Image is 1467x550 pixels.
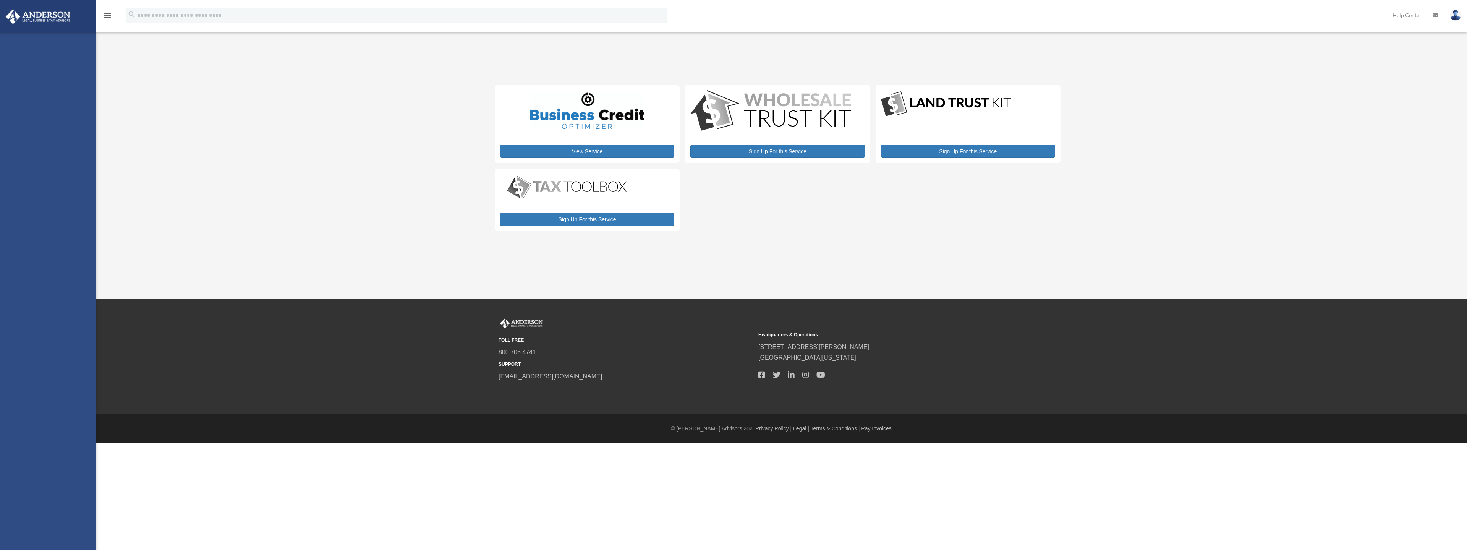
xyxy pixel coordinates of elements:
[793,425,809,432] a: Legal |
[690,145,865,158] a: Sign Up For this Service
[758,344,869,350] a: [STREET_ADDRESS][PERSON_NAME]
[3,9,73,24] img: Anderson Advisors Platinum Portal
[96,424,1467,433] div: © [PERSON_NAME] Advisors 2025
[499,318,544,328] img: Anderson Advisors Platinum Portal
[861,425,891,432] a: Pay Invoices
[499,360,753,368] small: SUPPORT
[690,90,851,133] img: WS-Trust-Kit-lgo-1.jpg
[881,90,1011,118] img: LandTrust_lgo-1.jpg
[758,331,1013,339] small: Headquarters & Operations
[500,174,634,201] img: taxtoolbox_new-1.webp
[103,11,112,20] i: menu
[1450,10,1461,21] img: User Pic
[128,10,136,19] i: search
[811,425,860,432] a: Terms & Conditions |
[103,13,112,20] a: menu
[500,145,674,158] a: View Service
[756,425,792,432] a: Privacy Policy |
[758,354,856,361] a: [GEOGRAPHIC_DATA][US_STATE]
[881,145,1055,158] a: Sign Up For this Service
[499,349,536,355] a: 800.706.4741
[500,213,674,226] a: Sign Up For this Service
[499,336,753,344] small: TOLL FREE
[499,373,602,380] a: [EMAIL_ADDRESS][DOMAIN_NAME]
